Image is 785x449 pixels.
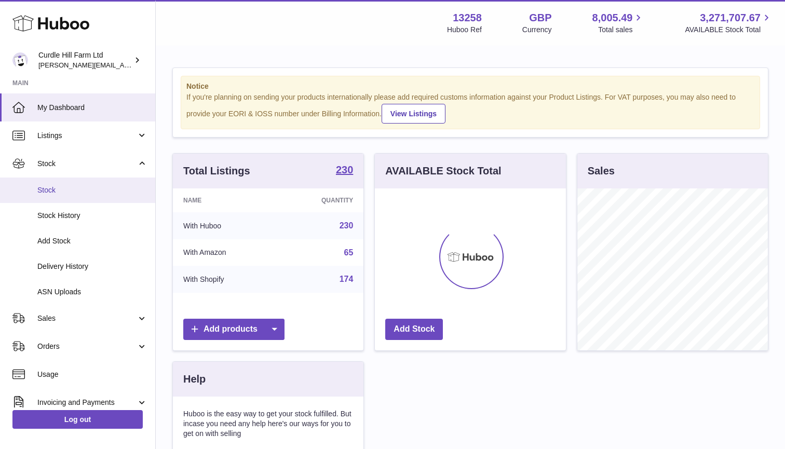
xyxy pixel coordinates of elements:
[37,262,147,271] span: Delivery History
[37,159,137,169] span: Stock
[183,372,206,386] h3: Help
[183,409,353,439] p: Huboo is the easy way to get your stock fulfilled. But incase you need any help here's our ways f...
[37,370,147,379] span: Usage
[592,11,645,35] a: 8,005.49 Total sales
[522,25,552,35] div: Currency
[37,103,147,113] span: My Dashboard
[173,188,277,212] th: Name
[38,61,208,69] span: [PERSON_NAME][EMAIL_ADDRESS][DOMAIN_NAME]
[685,25,773,35] span: AVAILABLE Stock Total
[173,239,277,266] td: With Amazon
[12,52,28,68] img: charlotte@diddlysquatfarmshop.com
[336,165,353,175] strong: 230
[344,248,354,257] a: 65
[12,410,143,429] a: Log out
[592,11,633,25] span: 8,005.49
[37,342,137,351] span: Orders
[277,188,363,212] th: Quantity
[685,11,773,35] a: 3,271,707.67 AVAILABLE Stock Total
[447,25,482,35] div: Huboo Ref
[700,11,761,25] span: 3,271,707.67
[588,164,615,178] h3: Sales
[340,275,354,283] a: 174
[385,164,501,178] h3: AVAILABLE Stock Total
[382,104,445,124] a: View Listings
[183,164,250,178] h3: Total Listings
[385,319,443,340] a: Add Stock
[598,25,644,35] span: Total sales
[529,11,551,25] strong: GBP
[38,50,132,70] div: Curdle Hill Farm Ltd
[37,131,137,141] span: Listings
[37,236,147,246] span: Add Stock
[183,319,285,340] a: Add products
[453,11,482,25] strong: 13258
[37,287,147,297] span: ASN Uploads
[173,266,277,293] td: With Shopify
[186,92,754,124] div: If you're planning on sending your products internationally please add required customs informati...
[37,398,137,407] span: Invoicing and Payments
[173,212,277,239] td: With Huboo
[340,221,354,230] a: 230
[37,211,147,221] span: Stock History
[37,185,147,195] span: Stock
[186,81,754,91] strong: Notice
[37,314,137,323] span: Sales
[336,165,353,177] a: 230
